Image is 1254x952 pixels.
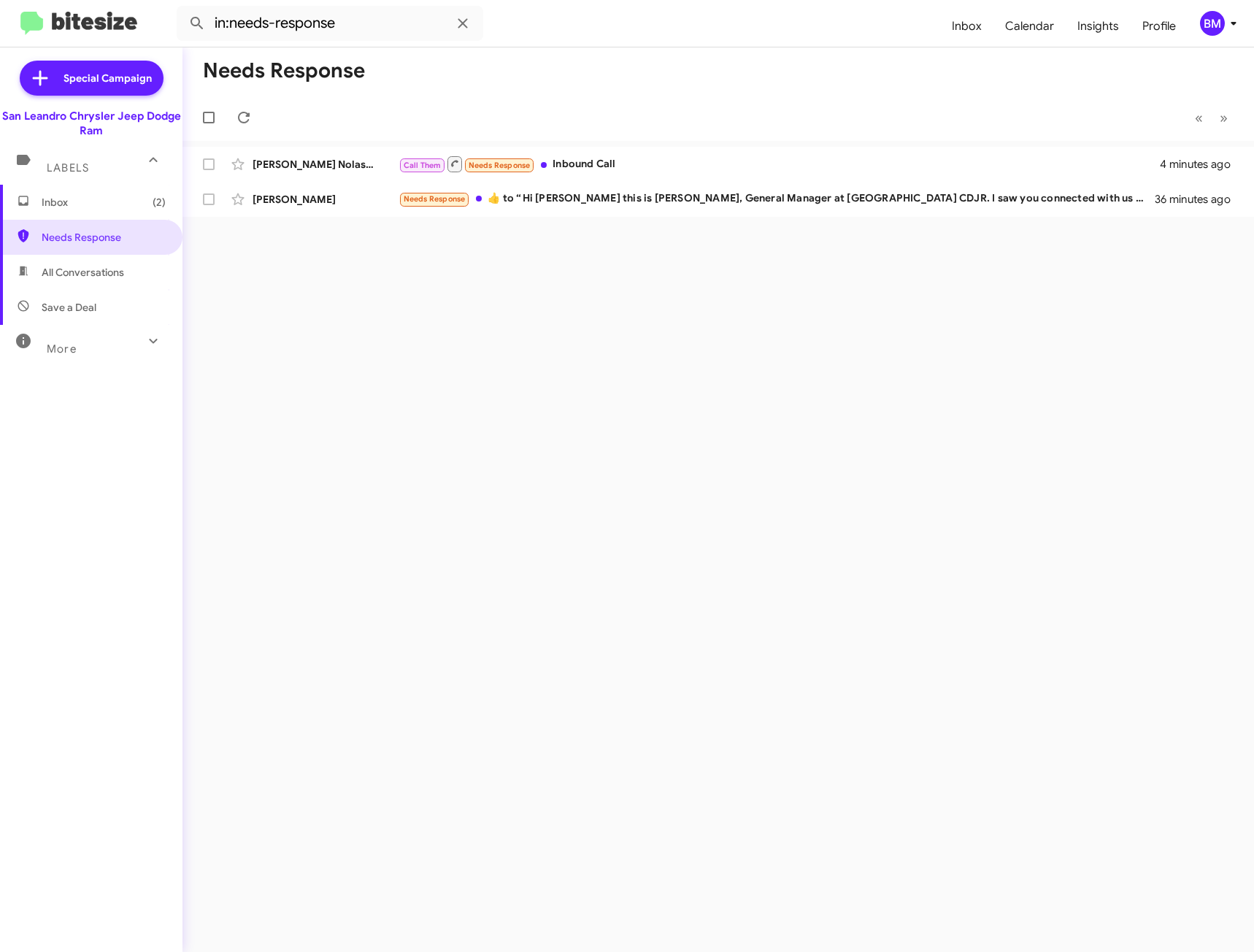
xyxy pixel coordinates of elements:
a: Calendar [993,5,1066,47]
button: BM [1188,11,1238,36]
div: ​👍​ to “ Hi [PERSON_NAME] this is [PERSON_NAME], General Manager at [GEOGRAPHIC_DATA] CDJR. I saw... [399,191,1155,207]
span: Save a Deal [42,300,96,315]
div: Inbound Call [399,155,1160,173]
a: Inbox [940,5,993,47]
button: Previous [1186,103,1212,133]
div: [PERSON_NAME] [253,192,399,207]
a: Profile [1131,5,1188,47]
div: [PERSON_NAME] Nolastname117713434 [253,157,399,172]
span: « [1195,109,1203,127]
span: (2) [153,195,166,210]
nav: Page navigation example [1187,103,1236,133]
span: Special Campaign [64,71,152,85]
button: Next [1211,103,1236,133]
a: Special Campaign [20,61,164,96]
span: More [47,342,77,356]
span: Needs Response [469,161,531,170]
a: Insights [1066,5,1131,47]
h1: Needs Response [203,59,365,82]
span: Needs Response [42,230,166,245]
div: 4 minutes ago [1160,157,1242,172]
span: » [1220,109,1228,127]
span: Needs Response [404,194,466,204]
div: 36 minutes ago [1155,192,1242,207]
div: BM [1200,11,1225,36]
span: All Conversations [42,265,124,280]
span: Inbox [42,195,166,210]
input: Search [177,6,483,41]
span: Labels [47,161,89,174]
span: Call Them [404,161,442,170]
